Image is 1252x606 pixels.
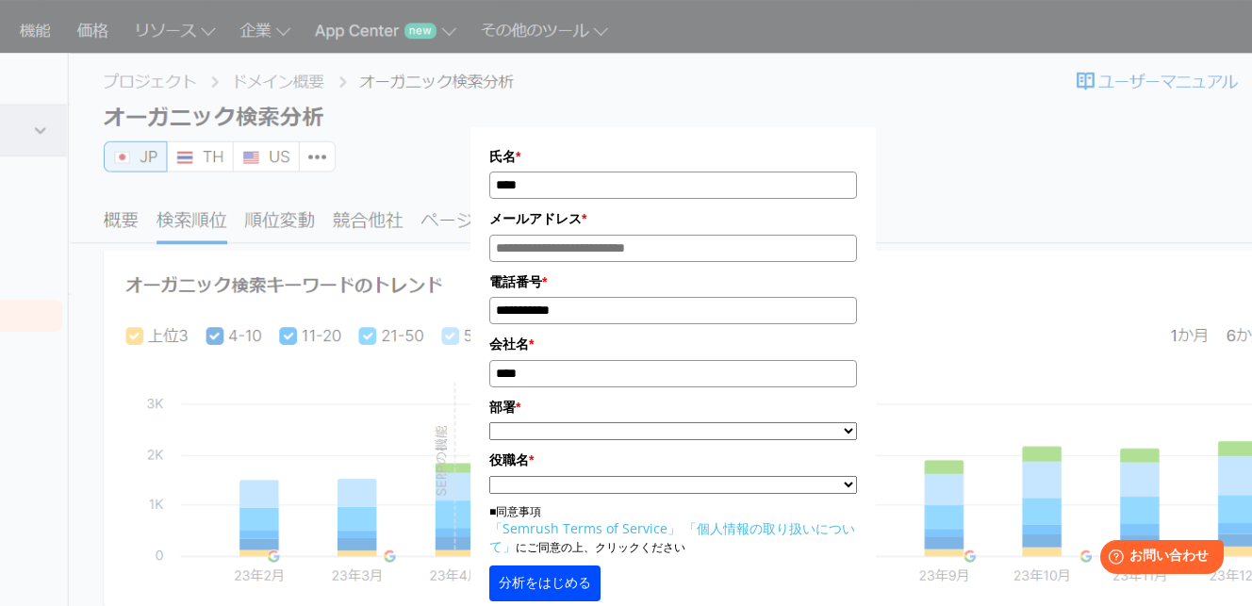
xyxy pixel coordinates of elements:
[489,450,857,470] label: 役職名
[489,208,857,229] label: メールアドレス
[489,271,857,292] label: 電話番号
[489,519,855,555] a: 「個人情報の取り扱いについて」
[489,334,857,354] label: 会社名
[489,565,601,601] button: 分析をはじめる
[1084,532,1231,585] iframe: Help widget launcher
[489,503,857,556] p: ■同意事項 にご同意の上、クリックください
[489,146,857,167] label: 氏名
[489,519,681,537] a: 「Semrush Terms of Service」
[489,397,857,418] label: 部署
